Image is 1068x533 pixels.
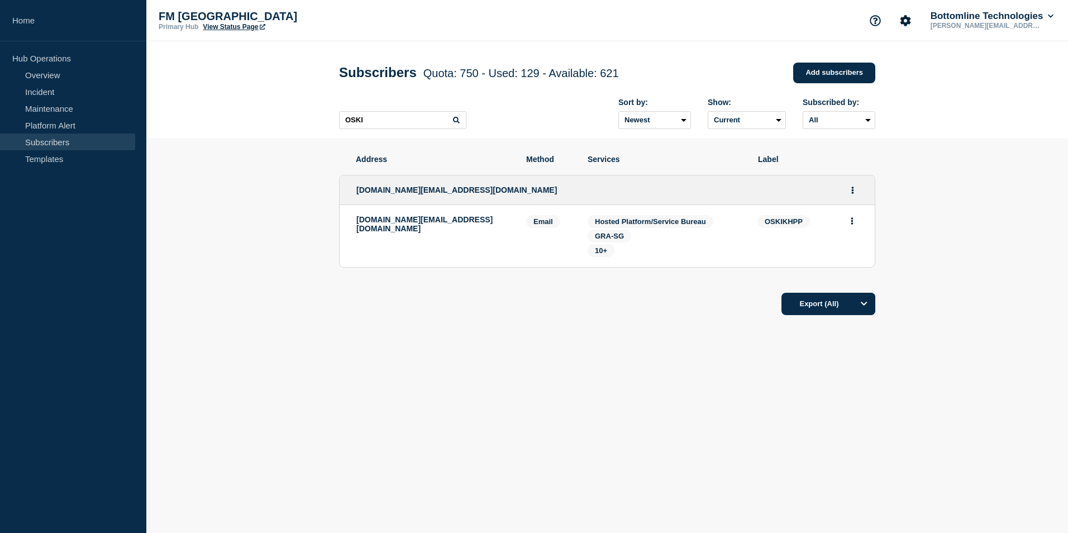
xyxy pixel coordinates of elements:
[928,11,1056,22] button: Bottomline Technologies
[526,215,560,228] span: Email
[526,155,571,164] span: Method
[159,10,382,23] p: FM [GEOGRAPHIC_DATA]
[595,246,607,255] span: 10+
[864,9,887,32] button: Support
[339,111,466,129] input: Search subscribers
[356,185,557,194] span: [DOMAIN_NAME][EMAIL_ADDRESS][DOMAIN_NAME]
[781,293,875,315] button: Export (All)
[588,155,741,164] span: Services
[803,111,875,129] select: Subscribed by
[708,98,786,107] div: Show:
[595,217,706,226] span: Hosted Platform/Service Bureau
[928,22,1045,30] p: [PERSON_NAME][EMAIL_ADDRESS][PERSON_NAME][DOMAIN_NAME]
[356,155,509,164] span: Address
[845,212,859,230] button: Actions
[846,182,860,199] button: Actions
[793,63,875,83] a: Add subscribers
[159,23,198,31] p: Primary Hub
[853,293,875,315] button: Options
[803,98,875,107] div: Subscribed by:
[758,155,859,164] span: Label
[757,215,810,228] span: OSKIKHPP
[708,111,786,129] select: Deleted
[423,67,619,79] span: Quota: 750 - Used: 129 - Available: 621
[618,98,691,107] div: Sort by:
[618,111,691,129] select: Sort by
[356,215,509,233] p: [DOMAIN_NAME][EMAIL_ADDRESS][DOMAIN_NAME]
[595,232,624,240] span: GRA-SG
[894,9,917,32] button: Account settings
[339,65,619,80] h1: Subscribers
[203,23,265,31] a: View Status Page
